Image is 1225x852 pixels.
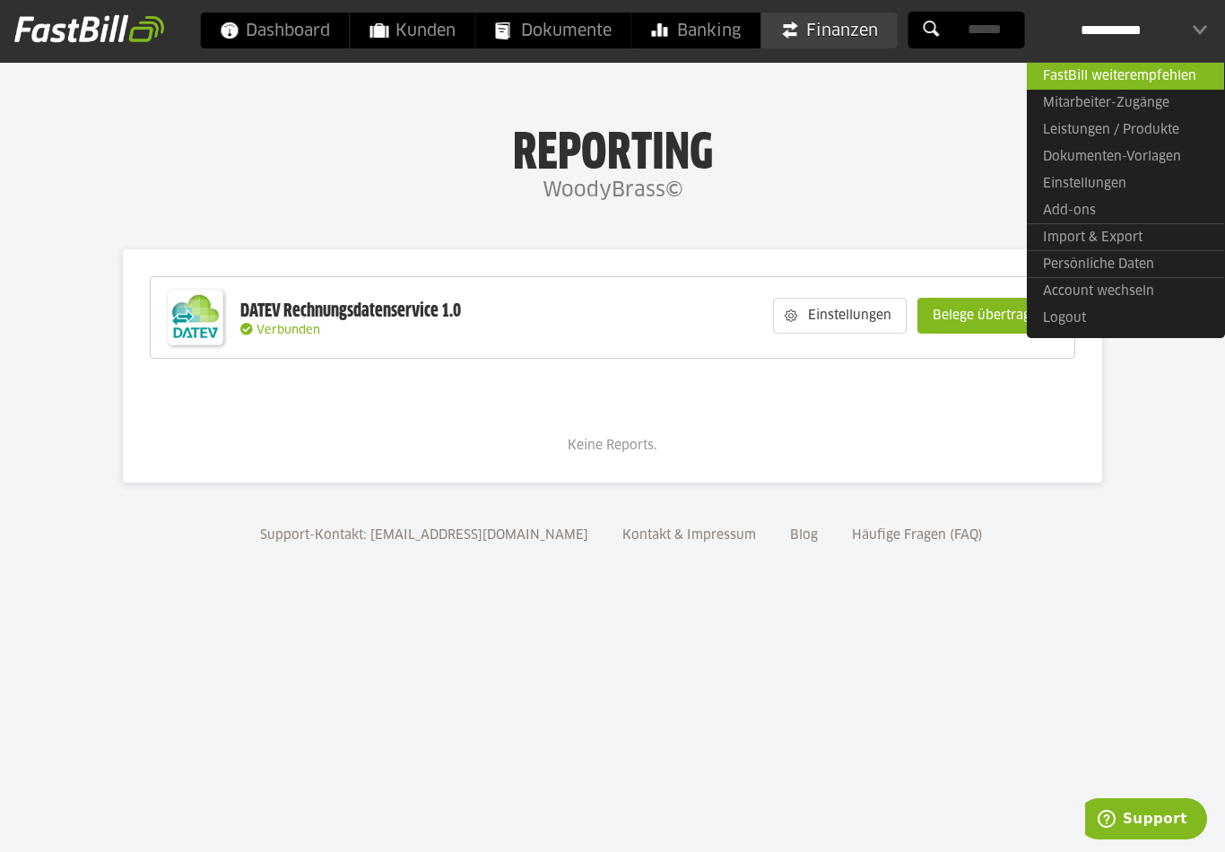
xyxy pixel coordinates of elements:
[761,13,898,48] a: Finanzen
[179,126,1046,173] h1: Reporting
[1027,62,1224,90] a: FastBill weiterempfehlen
[1027,117,1224,143] a: Leistungen / Produkte
[1027,90,1224,117] a: Mitarbeiter-Zugänge
[632,13,760,48] a: Banking
[1027,305,1224,332] a: Logout
[476,13,631,48] a: Dokumente
[1027,223,1224,251] a: Import & Export
[1027,277,1224,305] a: Account wechseln
[784,529,824,542] a: Blog
[254,529,595,542] a: Support-Kontakt: [EMAIL_ADDRESS][DOMAIN_NAME]
[14,14,164,43] img: fastbill_logo_white.png
[773,298,907,334] sl-button: Einstellungen
[568,439,657,452] span: Keine Reports.
[846,529,989,542] a: Häufige Fragen (FAQ)
[370,13,456,48] span: Kunden
[256,325,320,336] span: Verbunden
[221,13,330,48] span: Dashboard
[496,13,612,48] span: Dokumente
[1027,197,1224,224] a: Add-ons
[1085,798,1207,843] iframe: Öffnet ein Widget, in dem Sie weitere Informationen finden
[616,529,762,542] a: Kontakt & Impressum
[160,282,231,353] img: DATEV-Datenservice Logo
[1027,143,1224,170] a: Dokumenten-Vorlagen
[1027,170,1224,197] a: Einstellungen
[917,298,1061,334] sl-button: Belege übertragen
[652,13,741,48] span: Banking
[1027,250,1224,278] a: Persönliche Daten
[240,300,461,323] div: DATEV Rechnungsdatenservice 1.0
[781,13,878,48] span: Finanzen
[351,13,475,48] a: Kunden
[201,13,350,48] a: Dashboard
